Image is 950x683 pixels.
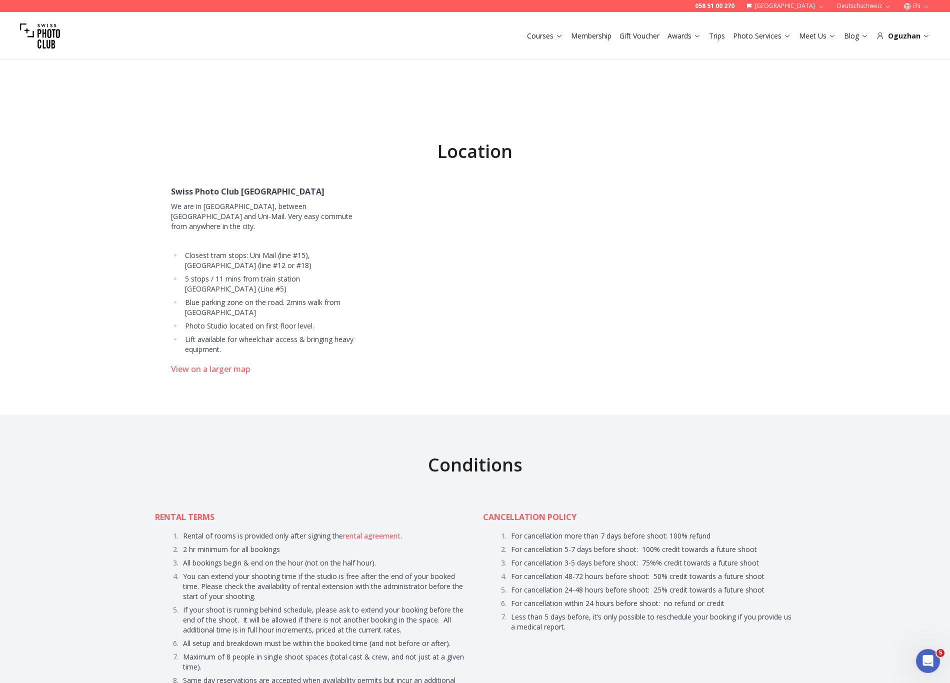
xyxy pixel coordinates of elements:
li: Blue parking zone on the road. 2mins walk from [GEOGRAPHIC_DATA] [182,297,363,317]
button: Awards [663,29,705,43]
li: For cancellation 3-5 days before shoot: 75%% credit towards a future shoot [508,558,795,568]
li: 5 stops / 11 mins from train station [GEOGRAPHIC_DATA] (Line #5) [182,274,363,294]
div: Oguzhan [876,31,930,41]
a: View on a larger map [171,363,250,374]
a: Gift Voucher [619,31,659,41]
li: For cancellation within 24 hours before shoot: no refund or credit [508,598,795,608]
a: Blog [844,31,868,41]
a: Photo Services [733,31,791,41]
li: You can extend your shooting time if the studio is free after the end of your booked time. Please... [180,571,467,601]
li: For cancellation 24-48 hours before shoot: 25% credit towards a future shoot [508,585,795,595]
a: 058 51 00 270 [695,2,734,10]
a: Meet Us [799,31,836,41]
a: Trips [709,31,725,41]
button: Meet Us [795,29,840,43]
button: Gift Voucher [615,29,663,43]
li: Photo Studio located on first floor level. [182,321,363,331]
h2: Conditions [155,455,795,475]
li: For cancellation 48-72 hours before shoot: 50% credit towards a future shoot [508,571,795,581]
li: If your shoot is running behind schedule, please ask to extend your booking before the end of the... [180,605,467,635]
h4: CANCELLATION POLICY [483,511,795,523]
h4: RENTAL TERMS [155,511,467,523]
button: Photo Services [729,29,795,43]
button: Blog [840,29,872,43]
li: All setup and breakdown must be within the booked time (and not before or after). [180,638,467,648]
li: Lift available for wheelchair access & bringing heavy equipment. [182,334,363,354]
iframe: Intercom live chat [916,649,940,673]
button: Membership [567,29,615,43]
div: We are in [GEOGRAPHIC_DATA], between [GEOGRAPHIC_DATA] and Uni-Mail. Very easy commute from anywh... [171,201,363,241]
div: Swiss Photo Club [GEOGRAPHIC_DATA] [171,185,363,197]
a: Courses [527,31,563,41]
li: For cancellation more than 7 days before shoot: 100% refund [508,531,795,541]
span: 5 [936,649,944,657]
li: Rental of rooms is provided only after signing the . [180,531,467,541]
li: Less than 5 days before, it’s only possible to reschedule your booking if you provide us a medica... [508,612,795,632]
li: Closest tram stops: Uni Mail (line #15), [GEOGRAPHIC_DATA] (line #12 or #18) [182,250,363,270]
h2: Location [437,141,512,161]
button: Trips [705,29,729,43]
img: Swiss photo club [20,16,60,56]
a: Membership [571,31,611,41]
button: Courses [523,29,567,43]
a: Awards [667,31,701,41]
li: All bookings begin & end on the hour (not on the half hour). [180,558,467,568]
li: 2 hr minimum for all bookings [180,544,467,554]
li: Maximum of 8 people in single shoot spaces (total cast & crew, and not just at a given time). [180,652,467,672]
li: For cancellation 5-7 days before shoot: 100% credit towards a future shoot [508,544,795,554]
a: rental agreement [343,531,400,540]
